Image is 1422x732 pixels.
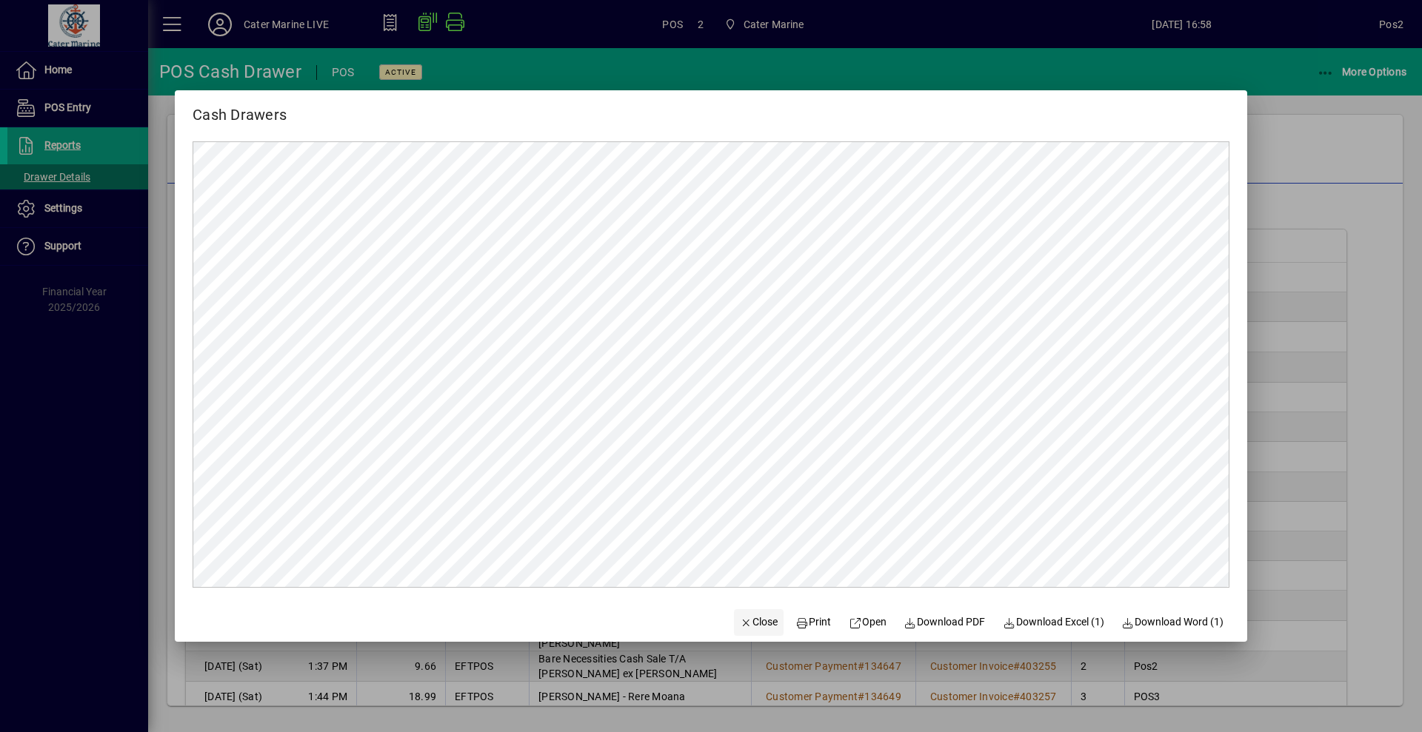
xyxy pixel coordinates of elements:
a: Open [843,609,892,636]
button: Download Excel (1) [997,609,1110,636]
span: Close [740,614,778,630]
button: Close [734,609,784,636]
span: Open [849,614,887,630]
span: Download Word (1) [1122,614,1224,630]
a: Download PDF [898,609,992,636]
button: Download Word (1) [1116,609,1230,636]
span: Download PDF [904,614,986,630]
button: Print [790,609,837,636]
h2: Cash Drawers [175,90,304,127]
span: Download Excel (1) [1003,614,1104,630]
span: Print [795,614,831,630]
